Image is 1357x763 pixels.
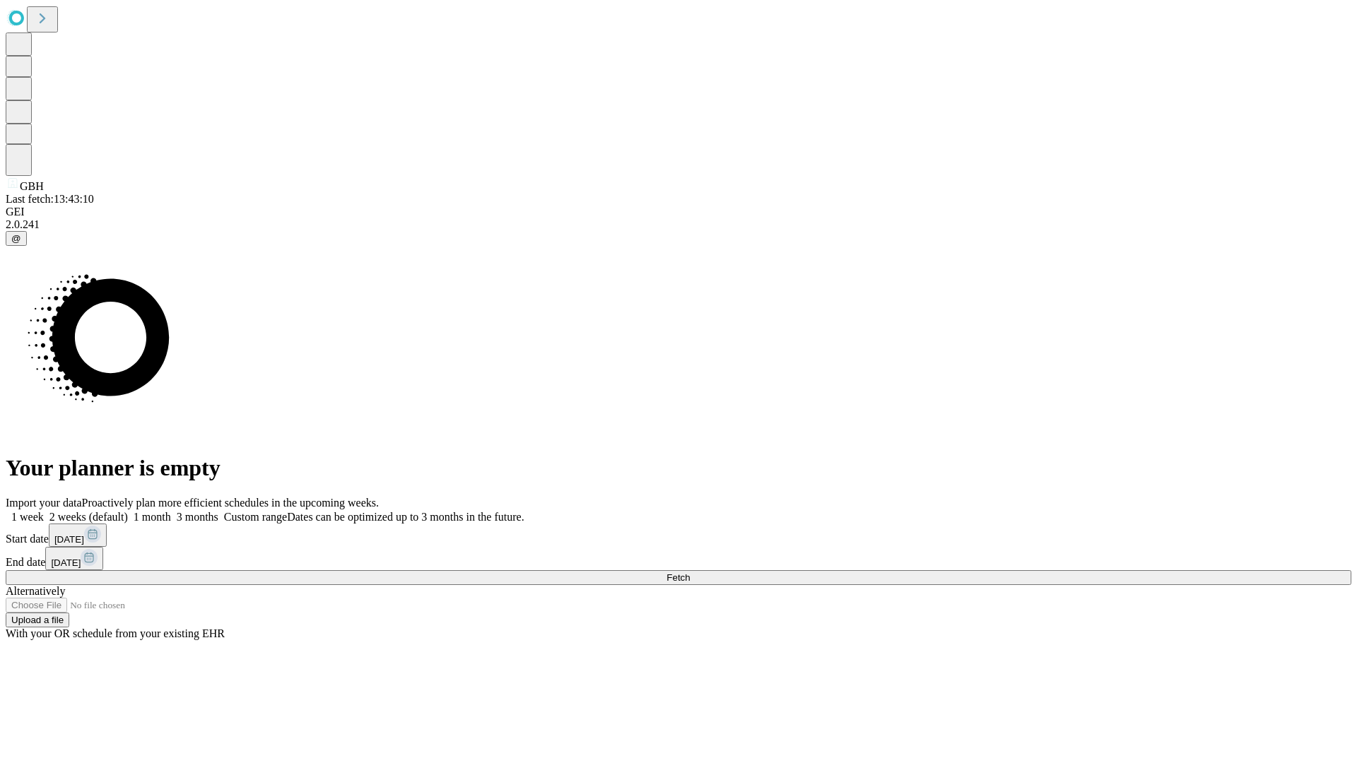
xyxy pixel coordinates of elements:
[11,233,21,244] span: @
[82,497,379,509] span: Proactively plan more efficient schedules in the upcoming weeks.
[6,455,1351,481] h1: Your planner is empty
[177,511,218,523] span: 3 months
[11,511,44,523] span: 1 week
[54,534,84,545] span: [DATE]
[45,547,103,570] button: [DATE]
[6,585,65,597] span: Alternatively
[224,511,287,523] span: Custom range
[134,511,171,523] span: 1 month
[6,547,1351,570] div: End date
[666,572,690,583] span: Fetch
[6,193,94,205] span: Last fetch: 13:43:10
[51,557,81,568] span: [DATE]
[6,218,1351,231] div: 2.0.241
[6,613,69,627] button: Upload a file
[287,511,524,523] span: Dates can be optimized up to 3 months in the future.
[20,180,44,192] span: GBH
[49,524,107,547] button: [DATE]
[49,511,128,523] span: 2 weeks (default)
[6,497,82,509] span: Import your data
[6,231,27,246] button: @
[6,524,1351,547] div: Start date
[6,627,225,639] span: With your OR schedule from your existing EHR
[6,570,1351,585] button: Fetch
[6,206,1351,218] div: GEI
